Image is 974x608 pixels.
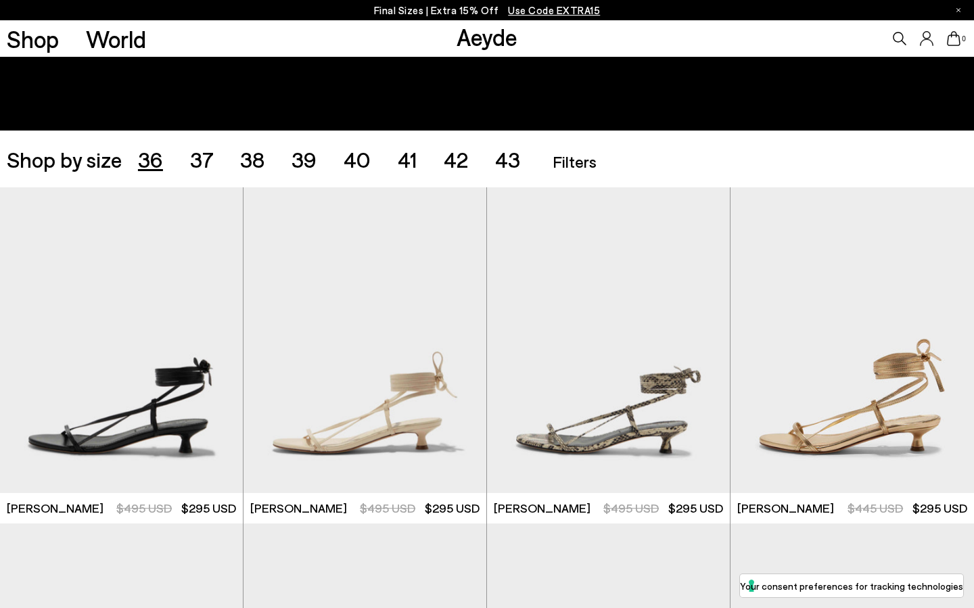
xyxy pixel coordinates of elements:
span: $495 USD [360,500,415,515]
a: 0 [947,31,960,46]
span: [PERSON_NAME] [737,500,834,517]
span: [PERSON_NAME] [250,500,347,517]
span: $295 USD [668,500,723,515]
span: $495 USD [603,500,659,515]
a: [PERSON_NAME] $495 USD $295 USD [487,493,730,523]
a: Next slide Previous slide [487,187,730,492]
p: Final Sizes | Extra 15% Off [374,2,601,19]
a: [PERSON_NAME] $495 USD $295 USD [243,493,486,523]
span: Filters [553,151,597,171]
span: 39 [292,146,317,172]
img: Paige Leather Kitten-Heel Sandals [243,187,486,492]
div: 1 / 6 [243,187,486,492]
span: 40 [344,146,371,172]
label: Your consent preferences for tracking technologies [740,579,963,593]
span: 36 [138,146,163,172]
span: $445 USD [848,500,903,515]
span: $495 USD [116,500,172,515]
span: [PERSON_NAME] [494,500,590,517]
button: Your consent preferences for tracking technologies [740,574,963,597]
span: 0 [960,35,967,43]
span: 38 [240,146,264,172]
span: $295 USD [425,500,480,515]
span: 41 [398,146,417,172]
span: 42 [444,146,468,172]
span: Shop by size [7,148,122,170]
span: $295 USD [912,500,967,515]
img: Paige Leather Kitten-Heel Sandals [730,187,974,492]
img: Paige Leather Kitten-Heel Sandals [487,187,730,492]
a: Shop [7,27,59,51]
span: 37 [190,146,214,172]
span: [PERSON_NAME] [7,500,103,517]
a: World [86,27,146,51]
a: Aeyde [457,22,517,51]
span: $295 USD [181,500,236,515]
span: Navigate to /collections/ss25-final-sizes [508,4,600,16]
a: [PERSON_NAME] $445 USD $295 USD [730,493,974,523]
a: Next slide Previous slide [243,187,486,492]
div: 1 / 6 [487,187,730,492]
span: 43 [495,146,520,172]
